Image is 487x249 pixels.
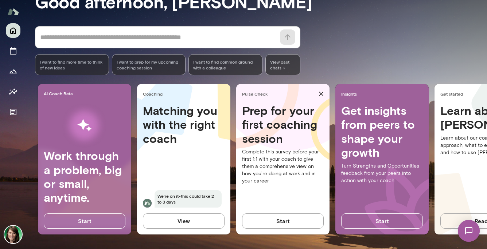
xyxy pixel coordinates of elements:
[265,54,300,75] span: View past chats ->
[7,5,19,19] img: Mento
[4,226,22,243] img: Julie Rollauer
[242,213,324,229] button: Start
[6,44,20,58] button: Sessions
[44,213,125,229] button: Start
[44,149,125,205] h4: Work through a problem, big or small, anytime.
[35,54,109,75] div: I want to find more time to think of new ideas
[188,54,262,75] div: I want to find common ground with a colleague
[117,59,181,71] span: I want to prep for my upcoming coaching session
[143,91,227,97] span: Coaching
[341,91,426,97] span: Insights
[6,23,20,38] button: Home
[155,190,222,208] span: We're on it-this could take 2 to 3 days
[52,103,117,149] img: AI Workflows
[341,162,423,184] p: Turn Strengths and Opportunities feedback from your peers into action with your coach.
[6,105,20,119] button: Documents
[193,59,258,71] span: I want to find common ground with a colleague
[143,213,225,229] button: View
[341,213,423,229] button: Start
[242,91,316,97] span: Pulse Check
[242,104,324,145] h4: Prep for your first coaching session
[143,104,225,145] h4: Matching you with the right coach
[44,91,128,96] span: AI Coach Beta
[112,54,186,75] div: I want to prep for my upcoming coaching session
[6,84,20,99] button: Insights
[6,64,20,79] button: Growth Plan
[242,148,324,185] p: Complete this survey before your first 1:1 with your coach to give them a comprehensive view on h...
[40,59,104,71] span: I want to find more time to think of new ideas
[341,104,423,160] h4: Get insights from peers to shape your growth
